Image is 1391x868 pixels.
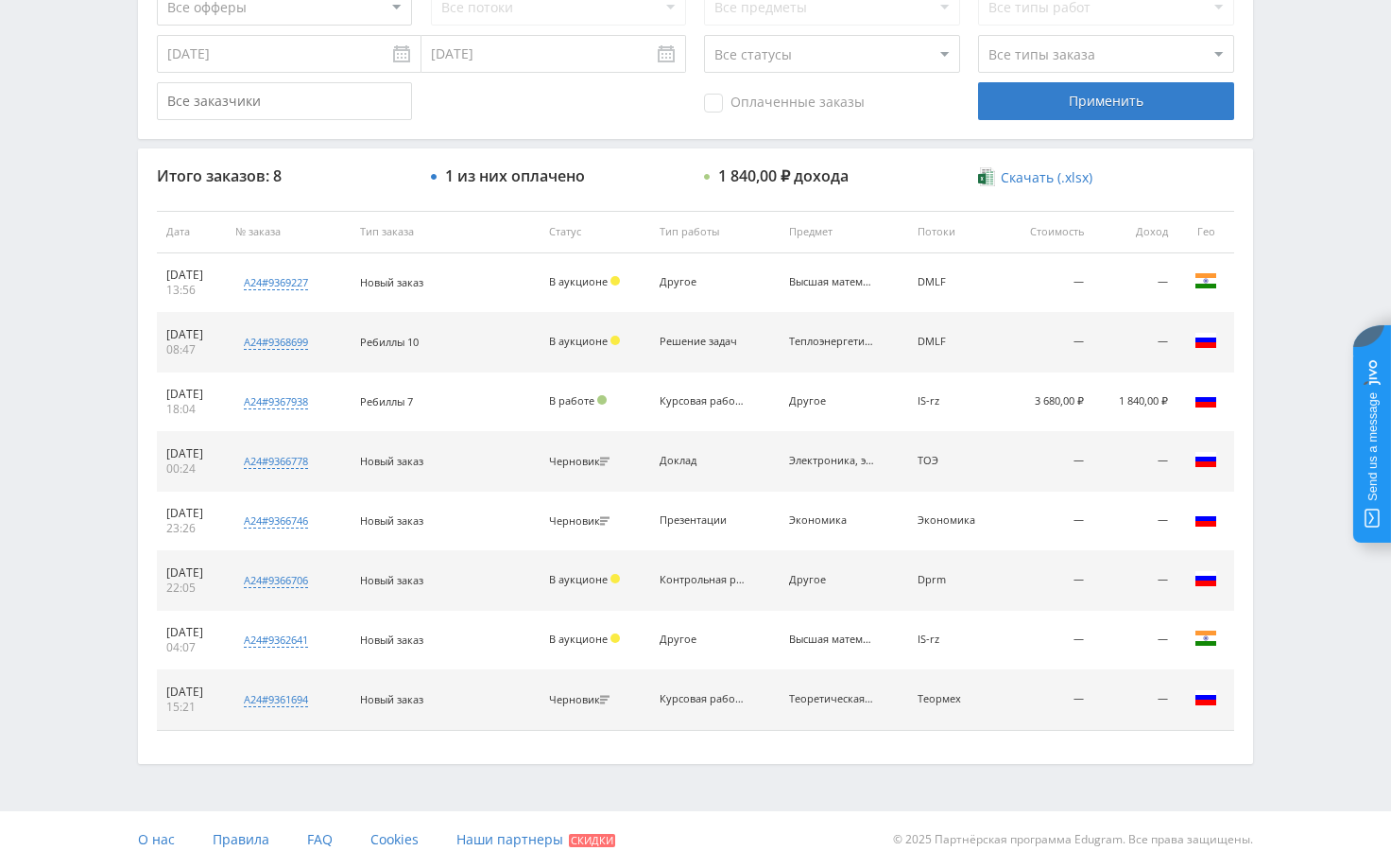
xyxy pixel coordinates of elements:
div: 1 из них оплачено [445,167,585,184]
div: DMLF [918,336,993,348]
span: Холд [610,336,620,345]
div: Экономика [789,514,874,527]
span: О нас [138,830,175,848]
td: 3 680,00 ₽ [1003,373,1092,432]
img: ind.png [1194,627,1217,650]
div: Теплоэнергетика и теплотехника [789,336,874,348]
div: Решение задач [660,336,745,348]
div: 08:47 [166,342,216,357]
div: a24#9369227 [244,275,308,290]
span: Новый заказ [360,513,423,528]
div: Теоретическая механика [789,693,874,705]
span: Подтвержден [597,395,607,405]
div: DMLF [918,276,993,288]
span: Новый заказ [360,275,423,289]
a: Cookies [370,811,419,868]
img: rus.png [1194,329,1217,352]
span: В аукционе [549,334,608,348]
span: Cookies [370,830,419,848]
div: Презентации [660,514,745,527]
td: — [1093,253,1177,313]
a: FAQ [307,811,333,868]
div: Черновик [549,456,614,468]
div: © 2025 Партнёрская программа Edugram. Все права защищены. [705,811,1253,868]
div: Черновик [549,515,614,528]
td: — [1003,551,1092,611]
div: IS-rz [918,395,993,408]
th: Статус [540,211,651,253]
th: Предмет [780,211,908,253]
div: a24#9362641 [244,633,308,648]
span: Ребиллы 10 [360,335,419,349]
th: Потоки [908,211,1003,253]
img: rus.png [1194,508,1217,530]
input: Все заказчики [157,82,412,120]
div: [DATE] [166,387,216,402]
a: Скачать (.xlsx) [978,168,1091,187]
div: Высшая математика [789,634,874,646]
div: a24#9367938 [244,394,308,409]
td: — [1003,253,1092,313]
td: — [1093,492,1177,551]
a: Правила [213,811,269,868]
span: В аукционе [549,274,608,288]
span: FAQ [307,830,333,848]
img: ind.png [1194,269,1217,292]
div: [DATE] [166,506,216,521]
div: 04:07 [166,640,216,655]
div: Другое [660,276,745,288]
th: Доход [1093,211,1177,253]
span: В аукционе [549,572,608,586]
td: — [1003,432,1092,492]
span: Холд [610,276,620,286]
th: Дата [157,211,226,253]
span: Новый заказ [360,573,423,587]
div: [DATE] [166,268,216,283]
div: 22:05 [166,581,216,596]
a: О нас [138,811,175,868]
div: a24#9366706 [244,573,308,588]
span: Скачать (.xlsx) [1001,170,1092,185]
td: — [1003,492,1092,551]
div: Доклад [660,455,745,467]
td: — [1003,670,1092,730]
th: Гео [1177,211,1234,253]
img: rus.png [1194,448,1217,471]
div: Теормех [918,693,993,705]
img: xlsx [978,167,994,186]
div: Экономика [918,514,993,527]
div: Dprm [918,574,993,586]
div: Контрольная работа [660,574,745,586]
div: a24#9361694 [244,692,308,707]
div: [DATE] [166,327,216,342]
div: 1 840,00 ₽ дохода [718,167,849,184]
div: ТОЭ [918,455,993,467]
th: Тип заказа [351,211,540,253]
td: — [1093,551,1177,611]
td: — [1093,670,1177,730]
div: 23:26 [166,521,216,536]
div: Итого заказов: 8 [157,167,412,184]
span: Ребиллы 7 [360,394,413,408]
td: 1 840,00 ₽ [1093,373,1177,432]
div: Курсовая работа [660,395,745,408]
div: 18:04 [166,402,216,417]
a: Наши партнеры Скидки [456,811,615,868]
img: rus.png [1194,389,1217,411]
td: — [1093,611,1177,670]
span: В работе [549,393,594,408]
div: [DATE] [166,565,216,581]
div: Применить [978,82,1233,120]
div: Курсовая работа [660,693,745,705]
th: Тип работы [650,211,779,253]
div: a24#9366778 [244,454,308,469]
div: a24#9368699 [244,335,308,350]
img: rus.png [1194,567,1217,590]
img: rus.png [1194,686,1217,709]
th: Стоимость [1003,211,1092,253]
div: 13:56 [166,283,216,298]
span: Новый заказ [360,454,423,468]
span: Наши партнеры [456,830,563,848]
span: Холд [610,574,620,583]
span: В аукционе [549,632,608,646]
